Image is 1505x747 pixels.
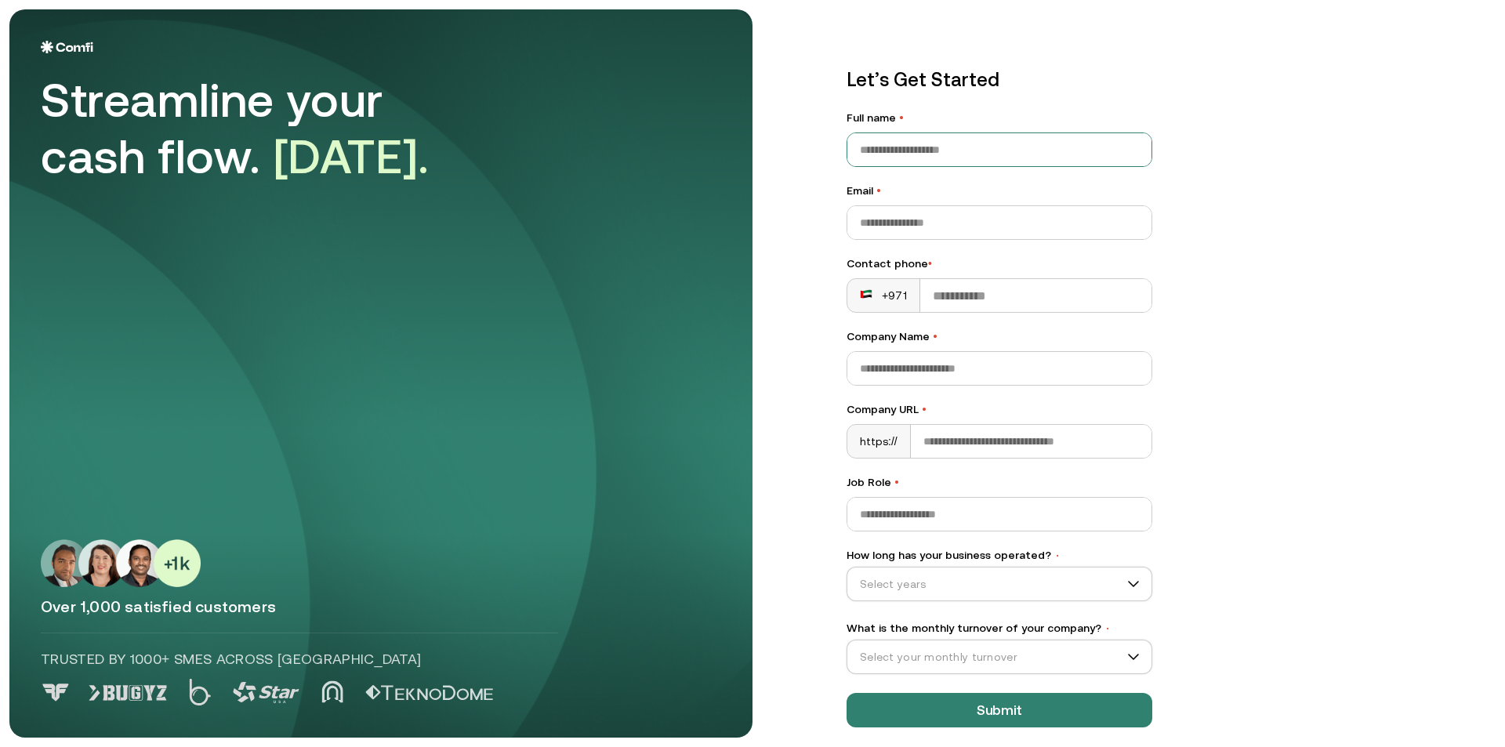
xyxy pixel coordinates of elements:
[41,597,721,617] p: Over 1,000 satisfied customers
[894,476,899,488] span: •
[321,680,343,703] img: Logo 4
[89,685,167,701] img: Logo 1
[847,547,1152,564] label: How long has your business operated?
[233,682,299,703] img: Logo 3
[1054,550,1061,561] span: •
[860,288,907,303] div: +971
[847,110,1152,126] label: Full name
[847,620,1152,636] label: What is the monthly turnover of your company?
[933,330,937,343] span: •
[899,111,904,124] span: •
[274,129,430,183] span: [DATE].
[1104,623,1111,634] span: •
[928,257,932,270] span: •
[41,41,93,53] img: Logo
[847,256,1152,272] div: Contact phone
[847,401,1152,418] label: Company URL
[847,328,1152,345] label: Company Name
[876,184,881,197] span: •
[847,425,911,458] div: https://
[922,403,927,415] span: •
[847,474,1152,491] label: Job Role
[847,66,1152,94] p: Let’s Get Started
[847,183,1152,199] label: Email
[189,679,211,705] img: Logo 2
[41,649,558,669] p: Trusted by 1000+ SMEs across [GEOGRAPHIC_DATA]
[847,693,1152,727] button: Submit
[41,684,71,702] img: Logo 0
[41,72,480,185] div: Streamline your cash flow.
[365,685,493,701] img: Logo 5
